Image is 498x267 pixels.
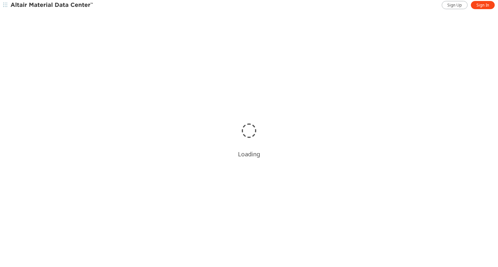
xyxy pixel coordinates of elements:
[471,1,495,9] a: Sign In
[447,3,462,8] span: Sign Up
[10,2,94,8] img: Altair Material Data Center
[238,150,260,158] div: Loading
[476,3,489,8] span: Sign In
[442,1,468,9] a: Sign Up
